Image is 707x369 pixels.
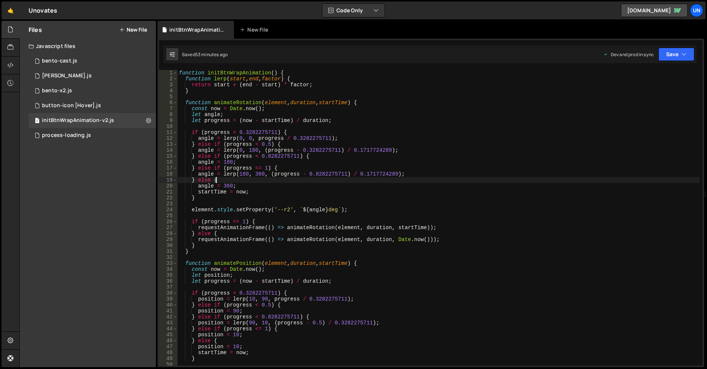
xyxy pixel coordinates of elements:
[159,290,177,296] div: 38
[195,51,228,58] div: 53 minutes ago
[159,231,177,237] div: 28
[29,83,156,98] div: 16819/46871.js
[159,106,177,112] div: 7
[240,26,271,33] div: New File
[159,278,177,284] div: 36
[159,362,177,368] div: 50
[42,87,72,94] div: bento-x2.js
[159,201,177,207] div: 23
[42,132,91,139] div: process-loading.js
[42,58,77,64] div: bento-cast.js
[29,113,156,128] div: 16819/46914.js
[159,266,177,272] div: 34
[159,118,177,123] div: 9
[159,129,177,135] div: 11
[159,248,177,254] div: 31
[119,27,147,33] button: New File
[20,39,156,54] div: Javascript files
[159,314,177,320] div: 42
[29,68,156,83] div: 16819/46750.js
[159,332,177,338] div: 45
[159,356,177,362] div: 49
[159,177,177,183] div: 19
[159,219,177,225] div: 26
[159,82,177,88] div: 3
[159,284,177,290] div: 37
[159,100,177,106] div: 6
[159,302,177,308] div: 40
[1,1,20,19] a: 🤙
[159,195,177,201] div: 22
[658,48,694,61] button: Save
[603,51,654,58] div: Dev and prod in sync
[159,189,177,195] div: 21
[42,117,114,124] div: initBtnWrapAnimation-v2.js
[29,54,156,68] div: 16819/46913.js
[159,135,177,141] div: 12
[42,102,101,109] div: button-icon [Hover].js
[159,237,177,243] div: 29
[169,26,225,33] div: initBtnWrapAnimation-v2.js
[29,6,57,15] div: Unovates
[182,51,228,58] div: Saved
[621,4,688,17] a: [DOMAIN_NAME]
[159,308,177,314] div: 41
[159,165,177,171] div: 17
[159,344,177,350] div: 47
[159,326,177,332] div: 44
[159,183,177,189] div: 20
[159,76,177,82] div: 2
[159,141,177,147] div: 13
[322,4,385,17] button: Code Only
[159,296,177,302] div: 39
[42,73,92,79] div: [PERSON_NAME].js
[159,147,177,153] div: 14
[159,213,177,219] div: 25
[159,243,177,248] div: 30
[29,26,42,34] h2: Files
[159,70,177,76] div: 1
[159,272,177,278] div: 35
[159,123,177,129] div: 10
[690,4,703,17] a: Un
[159,350,177,356] div: 48
[159,320,177,326] div: 43
[35,118,39,124] span: 1
[159,338,177,344] div: 46
[159,159,177,165] div: 16
[159,94,177,100] div: 5
[29,128,156,143] div: 16819/46703.js
[159,260,177,266] div: 33
[159,225,177,231] div: 27
[29,98,156,113] div: 16819/45959.js
[159,207,177,213] div: 24
[159,88,177,94] div: 4
[159,171,177,177] div: 18
[159,254,177,260] div: 32
[159,112,177,118] div: 8
[159,153,177,159] div: 15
